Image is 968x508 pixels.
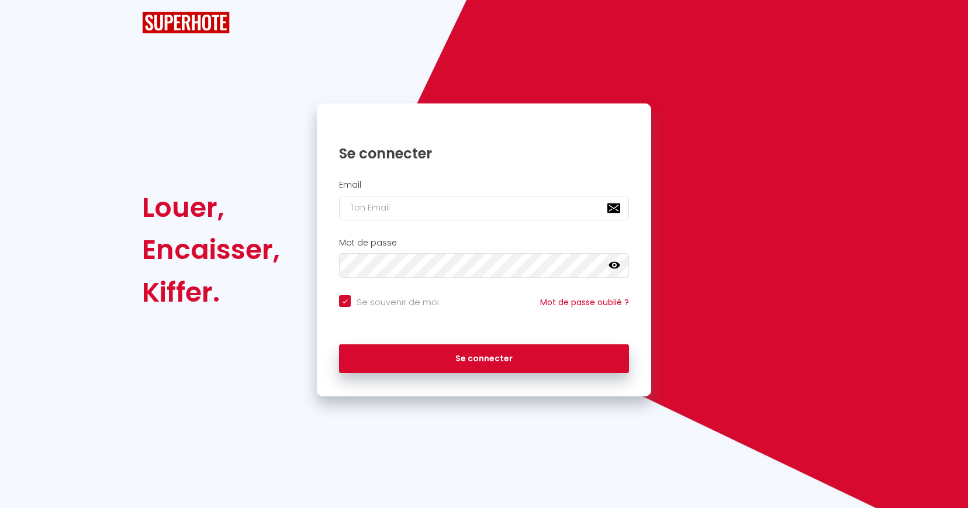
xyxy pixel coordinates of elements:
button: Se connecter [339,344,629,374]
button: Ouvrir le widget de chat LiveChat [9,5,44,40]
div: Louer, [142,186,280,229]
h1: Se connecter [339,144,629,163]
div: Encaisser, [142,229,280,271]
img: SuperHote logo [142,12,230,33]
h2: Mot de passe [339,238,629,248]
div: Kiffer. [142,271,280,313]
a: Mot de passe oublié ? [540,296,629,308]
h2: Email [339,180,629,190]
input: Ton Email [339,196,629,220]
